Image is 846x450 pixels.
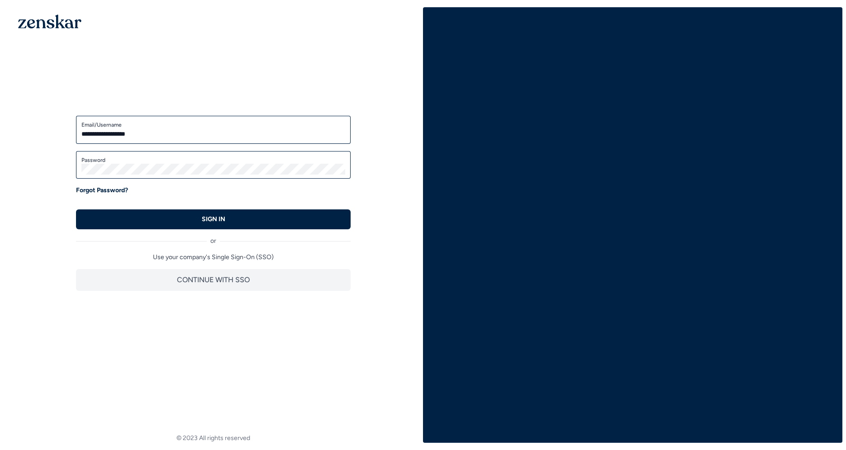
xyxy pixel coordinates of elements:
div: or [76,229,351,246]
img: 1OGAJ2xQqyY4LXKgY66KYq0eOWRCkrZdAb3gUhuVAqdWPZE9SRJmCz+oDMSn4zDLXe31Ii730ItAGKgCKgCCgCikA4Av8PJUP... [18,14,81,28]
button: CONTINUE WITH SSO [76,269,351,291]
label: Email/Username [81,121,345,128]
footer: © 2023 All rights reserved [4,434,423,443]
a: Forgot Password? [76,186,128,195]
button: SIGN IN [76,209,351,229]
p: Use your company's Single Sign-On (SSO) [76,253,351,262]
label: Password [81,156,345,164]
p: SIGN IN [202,215,225,224]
